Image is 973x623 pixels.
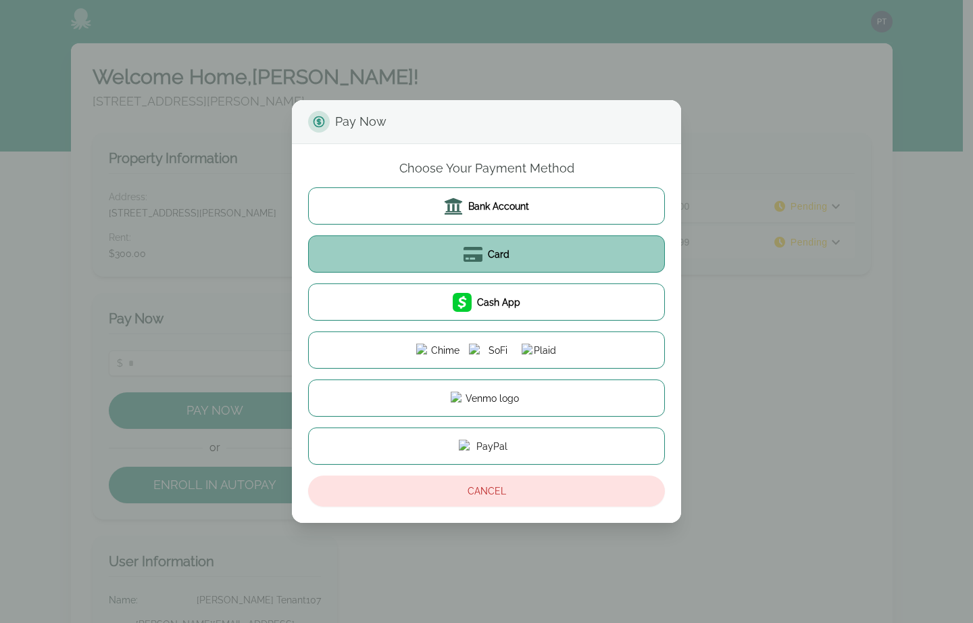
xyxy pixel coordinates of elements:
button: Cash App [308,283,665,321]
span: Bank Account [468,200,529,213]
img: Chime logo [416,344,464,357]
span: Card [488,248,509,261]
button: Cancel [308,476,665,507]
img: Venmo logo [451,392,522,405]
img: Plaid logo [522,344,557,357]
span: Pay Now [335,111,386,133]
h2: Choose Your Payment Method [399,160,574,177]
button: Bank Account [308,187,665,225]
img: SoFi logo [469,344,516,357]
img: PayPal logo [459,440,514,453]
span: Cash App [477,296,520,309]
button: Card [308,235,665,273]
